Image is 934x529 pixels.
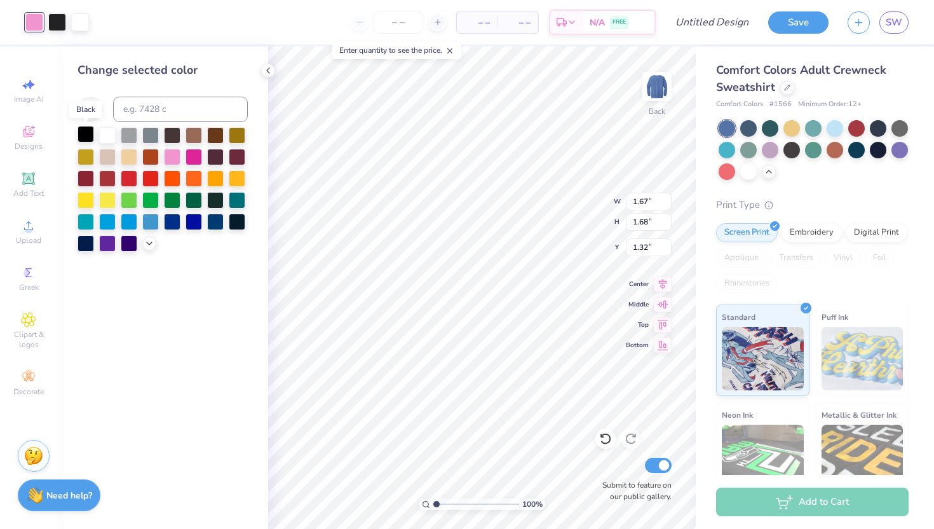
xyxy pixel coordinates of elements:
[78,62,248,79] div: Change selected color
[822,310,848,324] span: Puff Ink
[626,280,649,289] span: Center
[722,310,755,324] span: Standard
[798,99,862,110] span: Minimum Order: 12 +
[722,425,804,488] img: Neon Ink
[69,100,102,118] div: Black
[665,10,759,35] input: Untitled Design
[716,223,778,242] div: Screen Print
[846,223,907,242] div: Digital Print
[595,479,672,502] label: Submit to feature on our public gallery.
[825,249,861,268] div: Vinyl
[626,320,649,329] span: Top
[590,16,605,29] span: N/A
[332,41,461,59] div: Enter quantity to see the price.
[374,11,423,34] input: – –
[716,249,767,268] div: Applique
[822,327,904,390] img: Puff Ink
[722,327,804,390] img: Standard
[626,341,649,350] span: Bottom
[15,141,43,151] span: Designs
[782,223,842,242] div: Embroidery
[769,99,792,110] span: # 1566
[613,18,626,27] span: FREE
[879,11,909,34] a: SW
[716,198,909,212] div: Print Type
[626,300,649,309] span: Middle
[14,94,44,104] span: Image AI
[6,329,51,350] span: Clipart & logos
[505,16,531,29] span: – –
[768,11,829,34] button: Save
[13,387,44,397] span: Decorate
[522,498,543,510] span: 100 %
[16,235,41,245] span: Upload
[716,99,763,110] span: Comfort Colors
[771,249,822,268] div: Transfers
[716,274,778,293] div: Rhinestones
[716,62,886,95] span: Comfort Colors Adult Crewneck Sweatshirt
[464,16,490,29] span: – –
[113,97,248,122] input: e.g. 7428 c
[13,188,44,198] span: Add Text
[19,282,39,292] span: Greek
[865,249,895,268] div: Foil
[822,408,897,422] span: Metallic & Glitter Ink
[886,15,902,30] span: SW
[644,74,670,99] img: Back
[822,425,904,488] img: Metallic & Glitter Ink
[649,106,665,117] div: Back
[722,408,753,422] span: Neon Ink
[46,490,92,502] strong: Need help?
